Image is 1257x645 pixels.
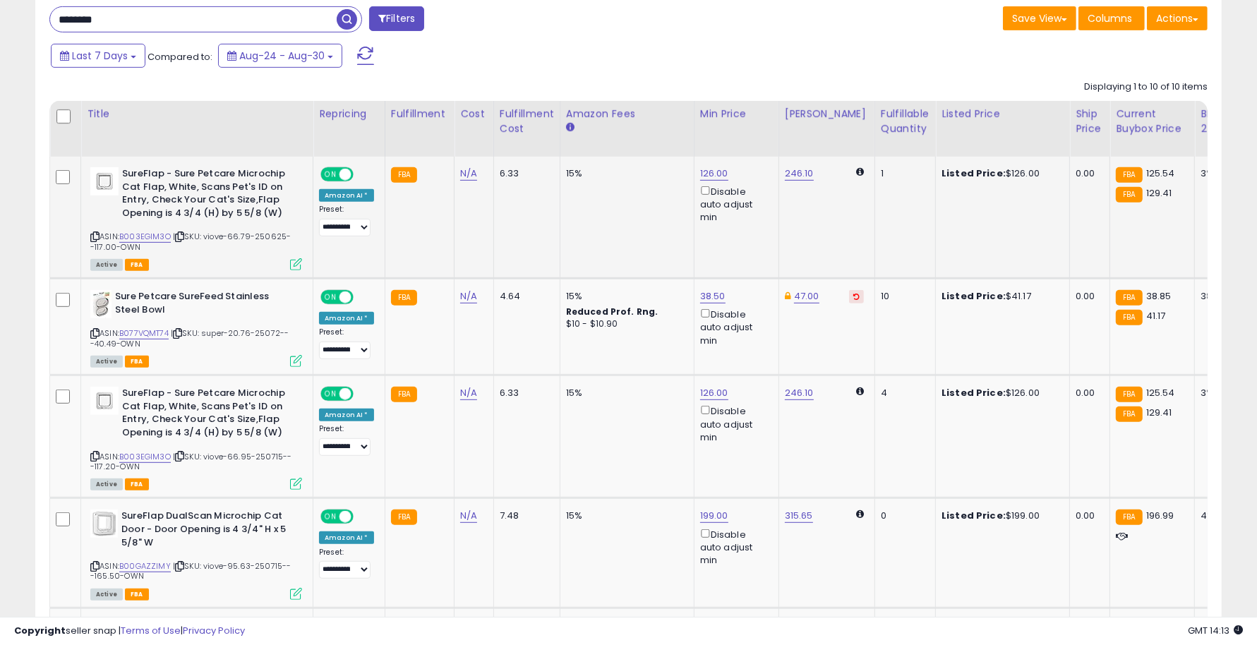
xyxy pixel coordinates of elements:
[391,290,417,306] small: FBA
[700,403,768,443] div: Disable auto adjust min
[700,167,728,181] a: 126.00
[90,356,123,368] span: All listings currently available for purchase on Amazon
[460,289,477,303] a: N/A
[700,183,768,224] div: Disable auto adjust min
[1146,509,1174,522] span: 196.99
[1076,387,1099,399] div: 0.00
[785,386,814,400] a: 246.10
[881,107,930,136] div: Fulfillable Quantity
[881,290,925,303] div: 10
[90,327,289,349] span: | SKU: super-20.76-25072---40.49-OWN
[391,387,417,402] small: FBA
[566,306,658,318] b: Reduced Prof. Rng.
[1146,386,1175,399] span: 125.54
[1146,309,1166,322] span: 41.17
[322,511,339,523] span: ON
[881,510,925,522] div: 0
[1116,310,1142,325] small: FBA
[500,510,549,522] div: 7.48
[1076,290,1099,303] div: 0.00
[125,589,149,601] span: FBA
[125,356,149,368] span: FBA
[942,386,1006,399] b: Listed Price:
[1188,624,1243,637] span: 2025-09-7 14:13 GMT
[1201,510,1247,522] div: 4%
[881,387,925,399] div: 4
[700,526,768,567] div: Disable auto adjust min
[319,327,374,359] div: Preset:
[90,451,292,472] span: | SKU: viove-66.95-250715---117.20-OWN
[460,167,477,181] a: N/A
[391,107,448,121] div: Fulfillment
[700,386,728,400] a: 126.00
[1084,80,1208,94] div: Displaying 1 to 10 of 10 items
[460,107,488,121] div: Cost
[1201,167,1247,180] div: 3%
[500,387,549,399] div: 6.33
[90,290,112,318] img: 41dHiiOyLaL._SL40_.jpg
[566,167,683,180] div: 15%
[90,259,123,271] span: All listings currently available for purchase on Amazon
[351,511,374,523] span: OFF
[942,509,1006,522] b: Listed Price:
[122,167,294,223] b: SureFlap - Sure Petcare Microchip Cat Flap, White, Scans Pet's ID on Entry, Check Your Cat's Size...
[1116,290,1142,306] small: FBA
[90,589,123,601] span: All listings currently available for purchase on Amazon
[351,169,374,181] span: OFF
[881,167,925,180] div: 1
[322,388,339,400] span: ON
[1146,289,1172,303] span: 38.85
[14,625,245,638] div: seller snap | |
[148,50,212,64] span: Compared to:
[942,290,1059,303] div: $41.17
[51,44,145,68] button: Last 7 Days
[72,49,128,63] span: Last 7 Days
[942,510,1059,522] div: $199.00
[1116,187,1142,203] small: FBA
[119,560,171,572] a: B00GAZZIMY
[566,510,683,522] div: 15%
[125,259,149,271] span: FBA
[700,509,728,523] a: 199.00
[90,387,302,488] div: ASIN:
[319,107,379,121] div: Repricing
[500,167,549,180] div: 6.33
[14,624,66,637] strong: Copyright
[121,624,181,637] a: Terms of Use
[1076,510,1099,522] div: 0.00
[942,107,1064,121] div: Listed Price
[119,231,171,243] a: B003EGIM3O
[1088,11,1132,25] span: Columns
[90,387,119,415] img: 31qei1IKGPL._SL40_.jpg
[785,509,813,523] a: 315.65
[566,387,683,399] div: 15%
[500,107,554,136] div: Fulfillment Cost
[566,318,683,330] div: $10 - $10.90
[942,167,1006,180] b: Listed Price:
[942,167,1059,180] div: $126.00
[1201,107,1252,136] div: BB Share 24h.
[1146,406,1172,419] span: 129.41
[1116,387,1142,402] small: FBA
[90,290,302,366] div: ASIN:
[319,531,374,544] div: Amazon AI *
[1078,6,1145,30] button: Columns
[125,478,149,490] span: FBA
[391,510,417,525] small: FBA
[90,560,291,581] span: | SKU: viove-95.63-250715---165.50-OWN
[90,510,302,598] div: ASIN:
[1146,167,1175,180] span: 125.54
[1201,387,1247,399] div: 3%
[319,548,374,579] div: Preset:
[566,290,683,303] div: 15%
[460,386,477,400] a: N/A
[1116,510,1142,525] small: FBA
[1116,107,1189,136] div: Current Buybox Price
[1116,167,1142,183] small: FBA
[700,289,726,303] a: 38.50
[90,478,123,490] span: All listings currently available for purchase on Amazon
[90,167,119,195] img: 31qei1IKGPL._SL40_.jpg
[700,107,773,121] div: Min Price
[1076,107,1104,136] div: Ship Price
[122,387,294,442] b: SureFlap - Sure Petcare Microchip Cat Flap, White, Scans Pet's ID on Entry, Check Your Cat's Size...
